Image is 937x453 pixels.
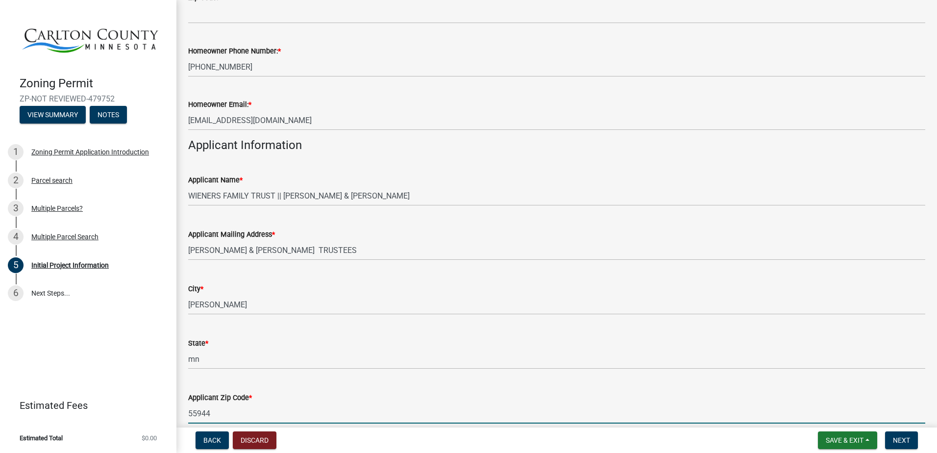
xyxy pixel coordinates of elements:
label: Applicant Name [188,177,243,184]
span: Save & Exit [826,436,863,444]
button: Save & Exit [818,431,877,449]
label: Homeowner Phone Number: [188,48,281,55]
div: Multiple Parcel Search [31,233,99,240]
h4: Applicant Information [188,138,925,152]
button: Discard [233,431,276,449]
span: Back [203,436,221,444]
a: Estimated Fees [8,396,161,415]
div: Initial Project Information [31,262,109,269]
h4: Zoning Permit [20,76,169,91]
span: ZP-NOT REVIEWED-479752 [20,94,157,103]
button: Back [196,431,229,449]
label: Applicant Mailing Address [188,231,275,238]
label: Homeowner Email: [188,101,251,108]
div: Multiple Parcels? [31,205,83,212]
label: State [188,340,208,347]
span: Next [893,436,910,444]
wm-modal-confirm: Summary [20,112,86,120]
div: 6 [8,285,24,301]
div: 3 [8,201,24,216]
div: 5 [8,257,24,273]
label: Applicant Zip Code [188,395,252,402]
button: View Summary [20,106,86,124]
img: Carlton County, Minnesota [20,10,161,66]
div: 2 [8,173,24,188]
div: 1 [8,144,24,160]
div: 4 [8,229,24,245]
button: Next [885,431,918,449]
div: Zoning Permit Application Introduction [31,149,149,155]
wm-modal-confirm: Notes [90,112,127,120]
span: $0.00 [142,435,157,441]
span: Estimated Total [20,435,63,441]
div: Parcel search [31,177,73,184]
label: City [188,286,203,293]
button: Notes [90,106,127,124]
